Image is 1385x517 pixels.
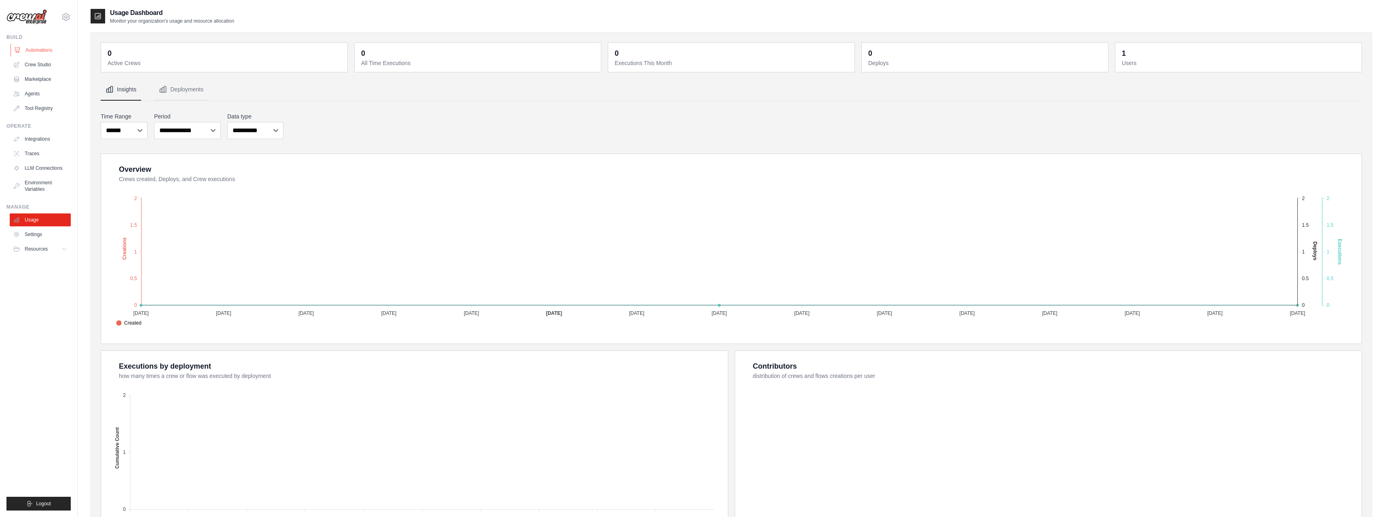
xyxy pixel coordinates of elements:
button: Deployments [154,79,208,101]
img: Logo [6,9,47,25]
span: Created [116,319,142,327]
dt: Users [1122,59,1357,67]
dt: Deploys [868,59,1103,67]
tspan: 0.5 [1327,276,1334,281]
label: Period [154,112,221,120]
tspan: [DATE] [960,310,975,316]
tspan: 2 [1302,196,1305,201]
label: Time Range [101,112,148,120]
tspan: 1 [1302,249,1305,255]
dt: All Time Executions [361,59,596,67]
a: Traces [10,147,71,160]
tspan: 1.5 [1327,222,1334,228]
div: 0 [108,48,112,59]
tspan: 1 [1327,249,1330,255]
tspan: 0 [1302,302,1305,308]
tspan: [DATE] [381,310,397,316]
tspan: 2 [134,196,137,201]
tspan: 0 [1327,302,1330,308]
div: Executions by deployment [119,361,211,372]
a: Marketplace [10,73,71,86]
a: Usage [10,213,71,226]
div: Build [6,34,71,40]
dt: Executions This Month [615,59,850,67]
tspan: 0 [123,506,126,512]
div: 0 [615,48,619,59]
span: Logout [36,500,51,507]
dt: distribution of crews and flows creations per user [753,372,1352,380]
div: 1 [1122,48,1126,59]
button: Resources [10,243,71,255]
a: Environment Variables [10,176,71,196]
a: Agents [10,87,71,100]
tspan: 1 [134,249,137,255]
text: Deploys [1312,241,1318,260]
h2: Usage Dashboard [110,8,234,18]
tspan: [DATE] [298,310,314,316]
tspan: [DATE] [712,310,727,316]
div: Contributors [753,361,797,372]
tspan: [DATE] [546,310,562,316]
text: Cumulative Count [114,427,120,469]
a: Settings [10,228,71,241]
div: 0 [868,48,872,59]
tspan: [DATE] [1207,310,1222,316]
tspan: 0.5 [1302,276,1309,281]
tspan: [DATE] [464,310,479,316]
div: 0 [361,48,365,59]
tspan: 1.5 [1302,222,1309,228]
div: Operate [6,123,71,129]
div: Overview [119,164,151,175]
tspan: [DATE] [629,310,644,316]
a: LLM Connections [10,162,71,175]
div: Manage [6,204,71,210]
tspan: [DATE] [1290,310,1305,316]
tspan: 2 [1327,196,1330,201]
tspan: [DATE] [1042,310,1057,316]
text: Executions [1337,239,1343,265]
tspan: [DATE] [133,310,149,316]
a: Integrations [10,133,71,146]
a: Crew Studio [10,58,71,71]
tspan: 1.5 [130,222,137,228]
label: Data type [227,112,283,120]
a: Automations [11,44,72,57]
nav: Tabs [101,79,1362,101]
tspan: [DATE] [877,310,892,316]
tspan: 0 [134,302,137,308]
tspan: [DATE] [216,310,231,316]
text: Creations [122,237,127,260]
tspan: 2 [123,392,126,398]
button: Insights [101,79,141,101]
tspan: 0.5 [130,276,137,281]
tspan: 1 [123,449,126,455]
dt: Active Crews [108,59,343,67]
tspan: [DATE] [794,310,810,316]
p: Monitor your organization's usage and resource allocation [110,18,234,24]
dt: Crews created, Deploys, and Crew executions [119,175,1352,183]
dt: how many times a crew or flow was executed by deployment [119,372,718,380]
tspan: [DATE] [1125,310,1140,316]
button: Logout [6,497,71,511]
span: Resources [25,246,48,252]
a: Tool Registry [10,102,71,115]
